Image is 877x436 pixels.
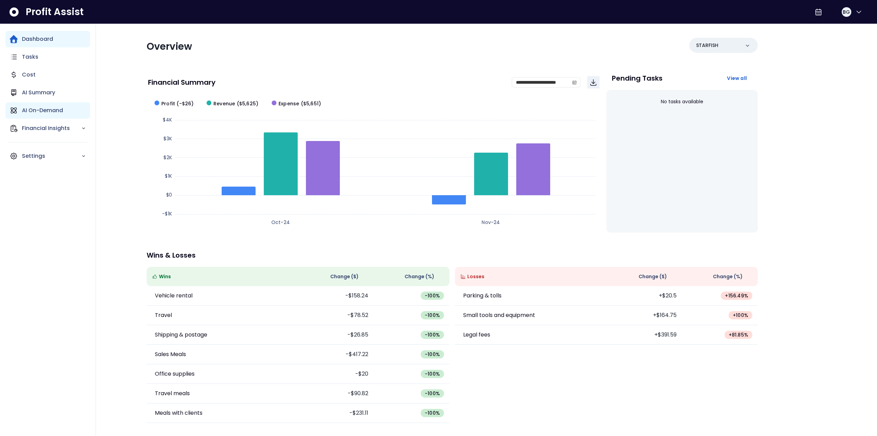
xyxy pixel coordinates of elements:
[213,100,258,107] span: Revenue ($5,625)
[22,71,36,79] p: Cost
[713,273,743,280] span: Change (%)
[606,286,682,306] td: +$20.5
[425,370,440,377] span: -100 %
[298,286,374,306] td: -$158.24
[606,325,682,345] td: +$391.59
[22,152,81,160] p: Settings
[425,390,440,397] span: -100 %
[162,210,172,217] text: -$1K
[159,273,171,280] span: Wins
[298,364,374,384] td: -$20
[163,116,172,123] text: $4K
[467,273,484,280] span: Losses
[147,252,758,259] p: Wins & Losses
[22,89,55,97] p: AI Summary
[696,42,718,49] p: STARFISH
[22,106,63,115] p: AI On-Demand
[587,76,600,89] button: Download
[155,370,195,378] p: Office supplies
[425,410,440,416] span: -100 %
[721,72,752,84] button: View all
[279,100,321,107] span: Expense ($5,651)
[463,311,535,319] p: Small tools and equipment
[298,306,374,325] td: -$78.52
[425,351,440,358] span: -100 %
[298,345,374,364] td: -$417.22
[155,292,193,300] p: Vehicle rental
[612,75,663,82] p: Pending Tasks
[155,389,190,398] p: Travel meals
[155,311,172,319] p: Travel
[425,292,440,299] span: -100 %
[155,350,186,358] p: Sales Meals
[405,273,434,280] span: Change (%)
[606,306,682,325] td: +$164.75
[155,331,207,339] p: Shipping & postage
[298,403,374,423] td: -$231.11
[425,312,440,319] span: -100 %
[22,124,81,132] p: Financial Insights
[733,312,748,319] span: + 100 %
[161,100,194,107] span: Profit (-$26)
[425,331,440,338] span: -100 %
[482,219,500,226] text: Nov-24
[298,384,374,403] td: -$90.82
[463,331,490,339] p: Legal fees
[165,173,172,179] text: $1K
[148,79,215,86] p: Financial Summary
[298,325,374,345] td: -$26.85
[163,154,172,161] text: $2K
[271,219,290,226] text: Oct-24
[639,273,667,280] span: Change ( $ )
[727,75,747,82] span: View all
[729,331,748,338] span: + 81.85 %
[463,292,502,300] p: Parking & tolls
[22,35,53,43] p: Dashboard
[725,292,748,299] span: + 156.49 %
[155,409,202,417] p: Meals with clients
[26,6,84,18] span: Profit Assist
[612,93,752,111] div: No tasks available
[22,53,38,61] p: Tasks
[166,191,172,198] text: $0
[330,273,359,280] span: Change ( $ )
[572,80,577,85] svg: calendar
[843,9,850,15] span: BG
[163,135,172,142] text: $3K
[147,40,192,53] span: Overview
